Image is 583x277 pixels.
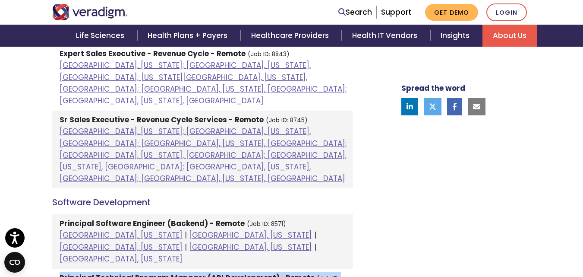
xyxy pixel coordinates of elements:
[4,252,25,273] button: Open CMP widget
[52,4,128,20] img: Veradigm logo
[342,25,430,47] a: Health IT Vendors
[248,50,290,58] small: (Job ID: 8843)
[266,116,308,124] small: (Job ID: 8745)
[381,7,411,17] a: Support
[60,126,347,184] a: [GEOGRAPHIC_DATA], [US_STATE]; [GEOGRAPHIC_DATA], [US_STATE], [GEOGRAPHIC_DATA]; [GEOGRAPHIC_DATA...
[60,254,183,264] a: [GEOGRAPHIC_DATA], [US_STATE]
[401,83,465,93] strong: Spread the word
[60,60,347,106] a: [GEOGRAPHIC_DATA], [US_STATE]; [GEOGRAPHIC_DATA], [US_STATE], [GEOGRAPHIC_DATA]; [US_STATE][GEOGR...
[430,25,482,47] a: Insights
[185,242,187,252] span: |
[66,25,137,47] a: Life Sciences
[314,230,316,240] span: |
[60,48,246,59] strong: Expert Sales Executive - Revenue Cycle - Remote
[482,25,537,47] a: About Us
[185,230,187,240] span: |
[425,4,478,21] a: Get Demo
[60,115,264,125] strong: Sr Sales Executive - Revenue Cycle Services - Remote
[247,220,286,228] small: (Job ID: 8571)
[60,218,245,229] strong: Principal Software Engineer (Backend) - Remote
[52,197,353,207] h4: Software Development
[60,242,183,252] a: [GEOGRAPHIC_DATA], [US_STATE]
[486,3,527,21] a: Login
[60,230,183,240] a: [GEOGRAPHIC_DATA], [US_STATE]
[137,25,240,47] a: Health Plans + Payers
[189,242,312,252] a: [GEOGRAPHIC_DATA], [US_STATE]
[189,230,312,240] a: [GEOGRAPHIC_DATA], [US_STATE]
[314,242,316,252] span: |
[241,25,342,47] a: Healthcare Providers
[338,6,372,18] a: Search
